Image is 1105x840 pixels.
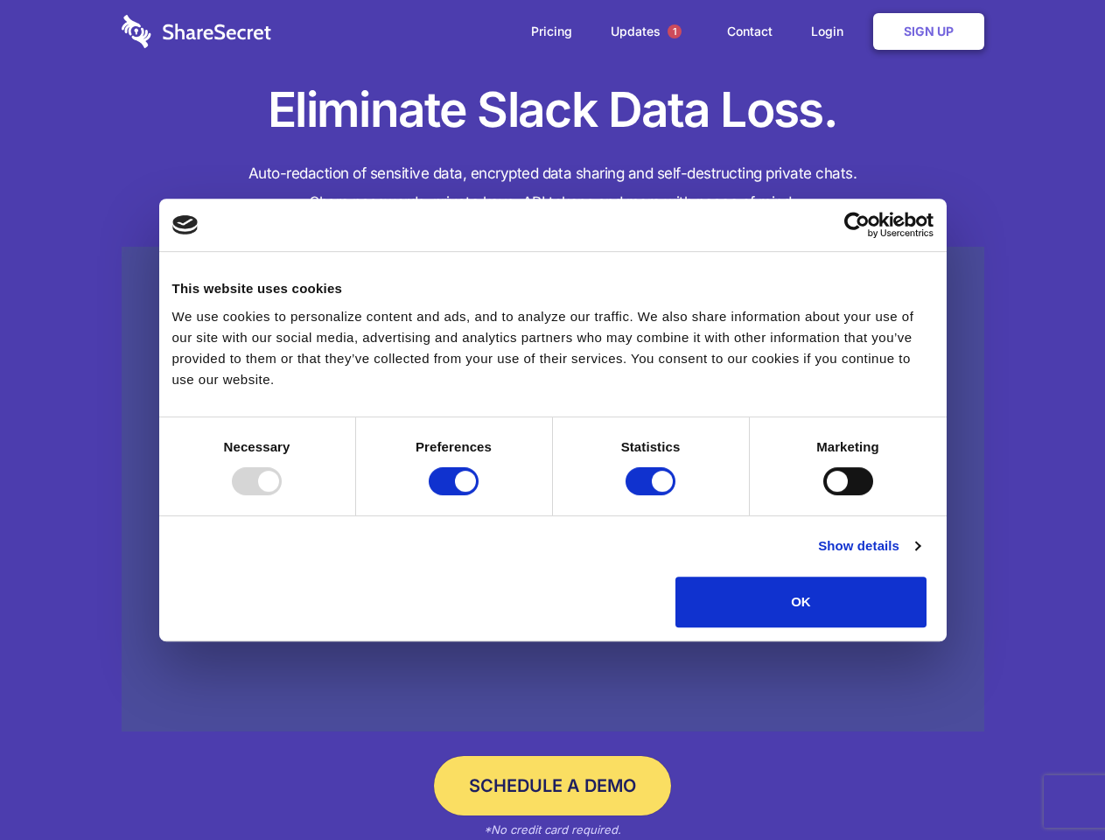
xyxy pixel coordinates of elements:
h1: Eliminate Slack Data Loss. [122,79,984,142]
a: Contact [710,4,790,59]
img: logo [172,215,199,234]
button: OK [675,577,927,627]
div: We use cookies to personalize content and ads, and to analyze our traffic. We also share informat... [172,306,934,390]
em: *No credit card required. [484,822,621,836]
strong: Statistics [621,439,681,454]
a: Sign Up [873,13,984,50]
a: Schedule a Demo [434,756,671,815]
a: Pricing [514,4,590,59]
h4: Auto-redaction of sensitive data, encrypted data sharing and self-destructing private chats. Shar... [122,159,984,217]
a: Wistia video thumbnail [122,247,984,732]
span: 1 [668,24,682,38]
strong: Marketing [816,439,879,454]
img: logo-wordmark-white-trans-d4663122ce5f474addd5e946df7df03e33cb6a1c49d2221995e7729f52c070b2.svg [122,15,271,48]
a: Usercentrics Cookiebot - opens in a new window [780,212,934,238]
strong: Preferences [416,439,492,454]
a: Show details [818,535,920,556]
div: This website uses cookies [172,278,934,299]
strong: Necessary [224,439,290,454]
a: Login [794,4,870,59]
